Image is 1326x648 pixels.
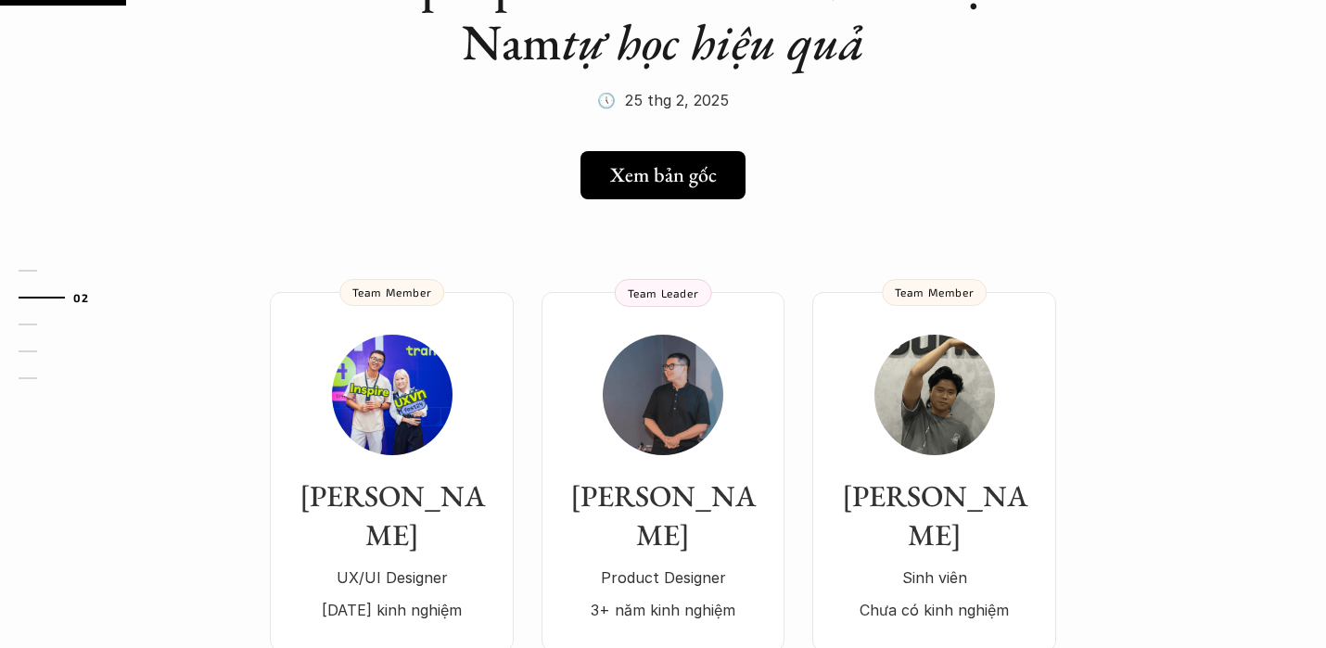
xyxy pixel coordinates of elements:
p: Team Leader [628,286,699,299]
em: tự học hiệu quả [562,9,864,74]
p: Chưa có kinh nghiệm [831,596,1038,624]
p: [DATE] kinh nghiệm [288,596,495,624]
p: Sinh viên [831,564,1038,591]
p: Product Designer [560,564,766,591]
h3: [PERSON_NAME] [560,477,766,554]
strong: 02 [73,290,88,303]
p: Team Member [895,286,975,299]
p: UX/UI Designer [288,564,495,591]
a: Xem bản gốc [580,151,746,199]
p: 🕔 25 thg 2, 2025 [597,86,729,114]
p: 3+ năm kinh nghiệm [560,596,766,624]
h3: [PERSON_NAME] [831,477,1038,554]
a: 02 [19,286,107,309]
h3: [PERSON_NAME] [288,477,495,554]
h5: Xem bản gốc [610,163,717,187]
p: Team Member [352,286,432,299]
